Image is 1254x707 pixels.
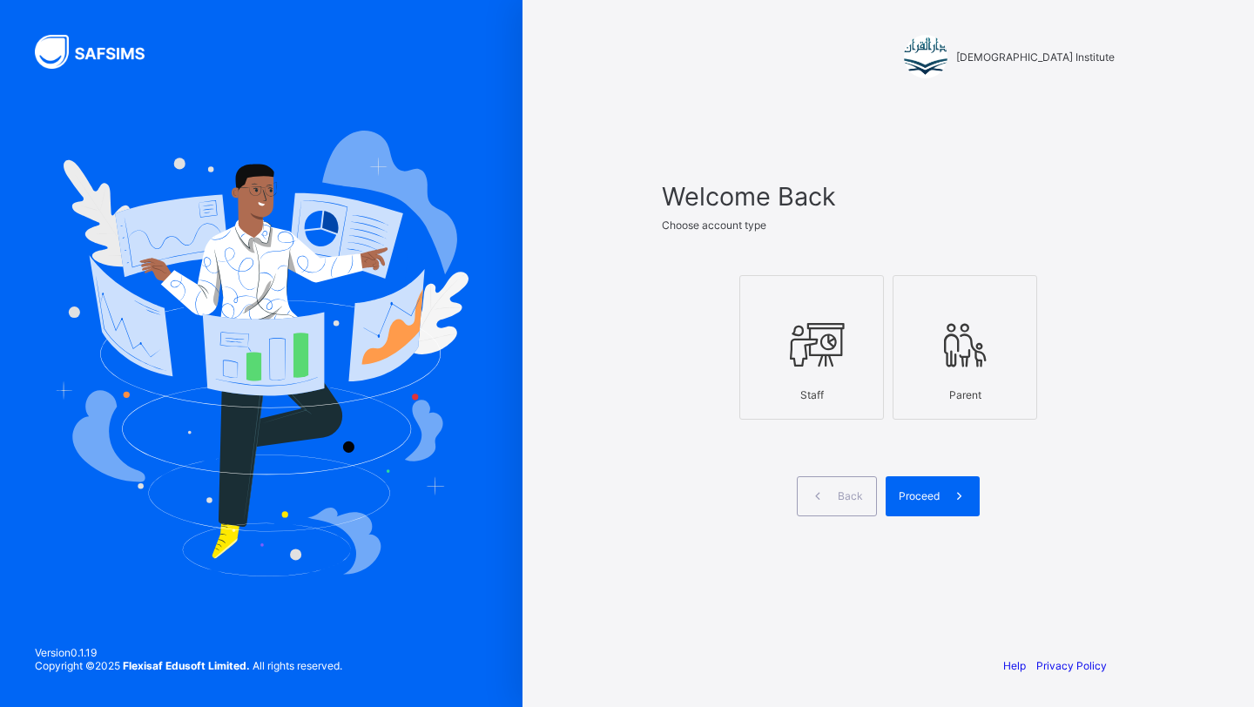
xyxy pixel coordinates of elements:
span: Version 0.1.19 [35,646,342,659]
span: Copyright © 2025 All rights reserved. [35,659,342,672]
div: Staff [749,380,874,410]
span: Proceed [899,489,940,502]
span: Choose account type [662,219,766,232]
a: Privacy Policy [1036,659,1107,672]
span: Back [838,489,863,502]
span: Welcome Back [662,181,1115,212]
img: SAFSIMS Logo [35,35,165,69]
div: Parent [902,380,1028,410]
a: Help [1003,659,1026,672]
img: Hero Image [54,131,469,576]
span: [DEMOGRAPHIC_DATA] Institute [956,50,1115,64]
strong: Flexisaf Edusoft Limited. [123,659,250,672]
